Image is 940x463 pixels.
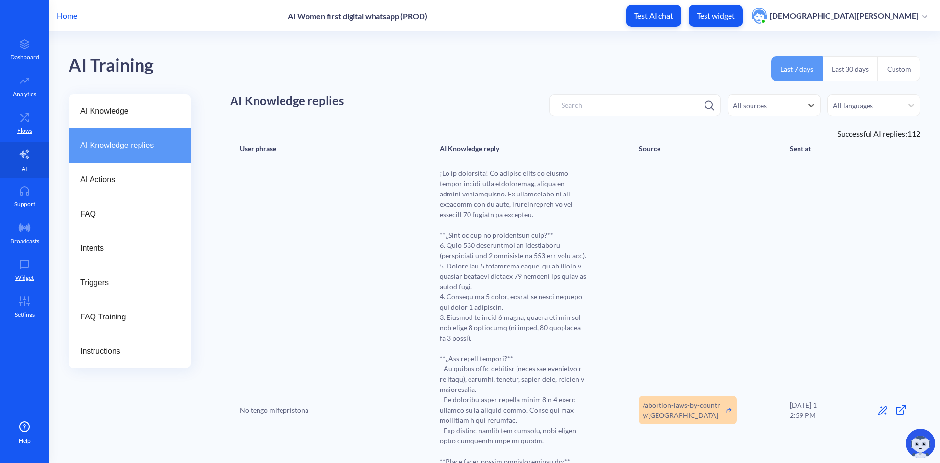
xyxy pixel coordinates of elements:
[240,405,308,415] span: No tengo mifepristona
[689,5,743,27] button: Test widget
[697,11,735,21] p: Test widget
[80,208,171,220] span: FAQ
[19,437,31,445] span: Help
[639,145,660,153] div: Source
[822,56,878,81] button: Last 30 days
[230,128,920,140] div: Successful AI replies: 112
[634,11,673,21] p: Test AI chat
[771,56,822,81] button: Last 7 days
[549,94,721,116] input: Search
[17,126,32,135] p: Flows
[747,7,932,24] button: user photo[DEMOGRAPHIC_DATA][PERSON_NAME]
[69,231,191,266] a: Intents
[643,400,725,420] span: /abortion-laws-by-country/[GEOGRAPHIC_DATA]
[878,56,920,81] button: Custom
[790,145,811,153] div: Sent at
[69,300,191,334] a: FAQ Training
[240,145,276,153] div: User phrase
[288,11,427,21] p: AI Women first digital whatsapp (PROD)
[80,243,171,254] span: Intents
[10,237,39,245] p: Broadcasts
[22,164,27,173] p: AI
[80,277,171,289] span: Triggers
[69,51,154,79] div: AI Training
[833,100,873,110] div: All languages
[440,145,499,153] div: AI Knowledge reply
[626,5,681,27] button: Test AI chat
[69,334,191,368] a: Instructions
[639,396,737,424] div: https://www.howtouseabortionpill.org/abortion-laws-by-country/mexico
[13,90,36,98] p: Analytics
[790,400,822,420] div: [DATE] 12:59 PM
[770,10,918,21] p: [DEMOGRAPHIC_DATA][PERSON_NAME]
[15,310,35,319] p: Settings
[69,266,191,300] a: Triggers
[906,429,935,458] img: copilot-icon.svg
[15,273,34,282] p: Widget
[57,10,77,22] p: Home
[230,94,344,108] h1: AI Knowledge replies
[80,105,171,117] span: AI Knowledge
[80,311,171,323] span: FAQ Training
[10,53,39,62] p: Dashboard
[80,345,171,357] span: Instructions
[69,128,191,163] a: AI Knowledge replies
[69,94,191,128] a: AI Knowledge
[80,174,171,186] span: AI Actions
[14,200,35,209] p: Support
[752,8,767,24] img: user photo
[69,197,191,231] a: FAQ
[80,140,171,151] span: AI Knowledge replies
[69,163,191,197] a: AI Actions
[733,100,767,110] div: All sources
